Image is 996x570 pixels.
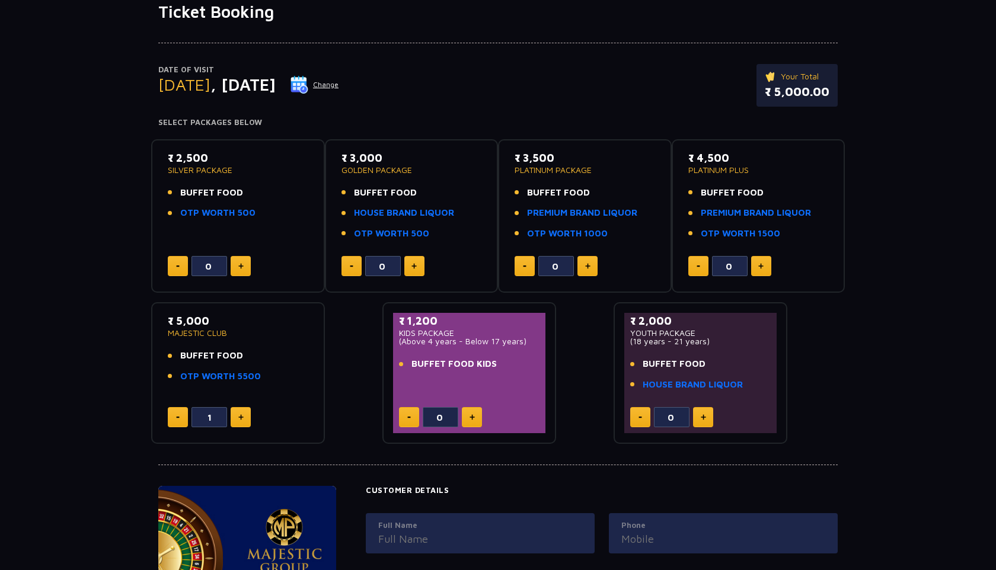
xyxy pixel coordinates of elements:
p: ₹ 3,000 [341,150,482,166]
img: minus [523,265,526,267]
p: GOLDEN PACKAGE [341,166,482,174]
p: Date of Visit [158,64,339,76]
span: [DATE] [158,75,210,94]
label: Phone [621,520,825,531]
p: PLATINUM PLUS [688,166,829,174]
label: Full Name [378,520,582,531]
span: BUFFET FOOD KIDS [411,357,497,371]
p: ₹ 4,500 [688,150,829,166]
img: plus [585,263,590,269]
a: OTP WORTH 1500 [701,227,780,241]
a: OTP WORTH 1000 [527,227,608,241]
p: Your Total [765,70,829,83]
p: YOUTH PACKAGE [630,329,771,337]
p: SILVER PACKAGE [168,166,308,174]
img: plus [238,414,244,420]
img: plus [470,414,475,420]
img: minus [639,417,642,418]
p: MAJESTIC CLUB [168,329,308,337]
img: minus [697,265,700,267]
a: OTP WORTH 500 [180,206,256,220]
input: Full Name [378,531,582,547]
img: minus [176,417,180,418]
p: ₹ 1,200 [399,313,539,329]
span: , [DATE] [210,75,276,94]
p: ₹ 5,000 [168,313,308,329]
span: BUFFET FOOD [180,349,243,363]
p: ₹ 3,500 [515,150,655,166]
a: HOUSE BRAND LIQUOR [643,378,743,392]
h1: Ticket Booking [158,2,838,22]
span: BUFFET FOOD [701,186,764,200]
span: BUFFET FOOD [354,186,417,200]
img: plus [411,263,417,269]
p: KIDS PACKAGE [399,329,539,337]
p: PLATINUM PACKAGE [515,166,655,174]
h4: Customer Details [366,486,838,495]
a: HOUSE BRAND LIQUOR [354,206,454,220]
span: BUFFET FOOD [527,186,590,200]
a: OTP WORTH 5500 [180,370,261,383]
img: plus [758,263,764,269]
span: BUFFET FOOD [643,357,705,371]
p: ₹ 2,000 [630,313,771,329]
img: minus [176,265,180,267]
span: BUFFET FOOD [180,186,243,200]
img: ticket [765,70,777,83]
p: (18 years - 21 years) [630,337,771,345]
button: Change [290,75,339,94]
h4: Select Packages Below [158,118,838,127]
p: ₹ 2,500 [168,150,308,166]
a: PREMIUM BRAND LIQUOR [527,206,637,220]
img: plus [238,263,244,269]
p: ₹ 5,000.00 [765,83,829,101]
a: PREMIUM BRAND LIQUOR [701,206,811,220]
img: minus [350,265,353,267]
input: Mobile [621,531,825,547]
p: (Above 4 years - Below 17 years) [399,337,539,345]
img: plus [701,414,706,420]
a: OTP WORTH 500 [354,227,429,241]
img: minus [407,417,411,418]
